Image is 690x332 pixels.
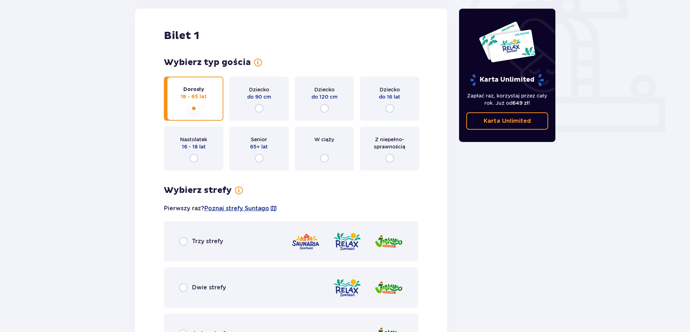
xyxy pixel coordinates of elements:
[374,277,403,298] img: zone logo
[314,86,335,93] p: Dziecko
[374,231,403,252] img: zone logo
[204,204,269,212] a: Poznaj strefy Suntago
[366,136,413,150] p: Z niepełno­sprawnością
[314,136,334,143] p: W ciąży
[470,74,545,86] p: Karta Unlimited
[192,237,223,245] p: Trzy strefy
[192,284,226,292] p: Dwie strefy
[180,136,207,143] p: Nastolatek
[164,57,251,68] p: Wybierz typ gościa
[182,143,206,150] p: 16 - 18 lat
[251,136,267,143] p: Senior
[250,143,268,150] p: 65+ lat
[333,277,362,298] img: zone logo
[484,117,531,125] p: Karta Unlimited
[379,93,400,100] p: do 16 lat
[466,112,549,130] a: Karta Unlimited
[164,185,232,196] p: Wybierz strefy
[247,93,271,100] p: do 90 cm
[181,93,207,100] p: 18 - 65 lat
[249,86,269,93] p: Dziecko
[291,231,320,252] img: zone logo
[183,86,204,93] p: Dorosły
[512,100,529,106] span: 649 zł
[164,29,199,43] p: Bilet 1
[466,92,549,107] p: Zapłać raz, korzystaj przez cały rok. Już od !
[311,93,337,100] p: do 120 cm
[380,86,400,93] p: Dziecko
[164,204,277,212] p: Pierwszy raz?
[333,231,362,252] img: zone logo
